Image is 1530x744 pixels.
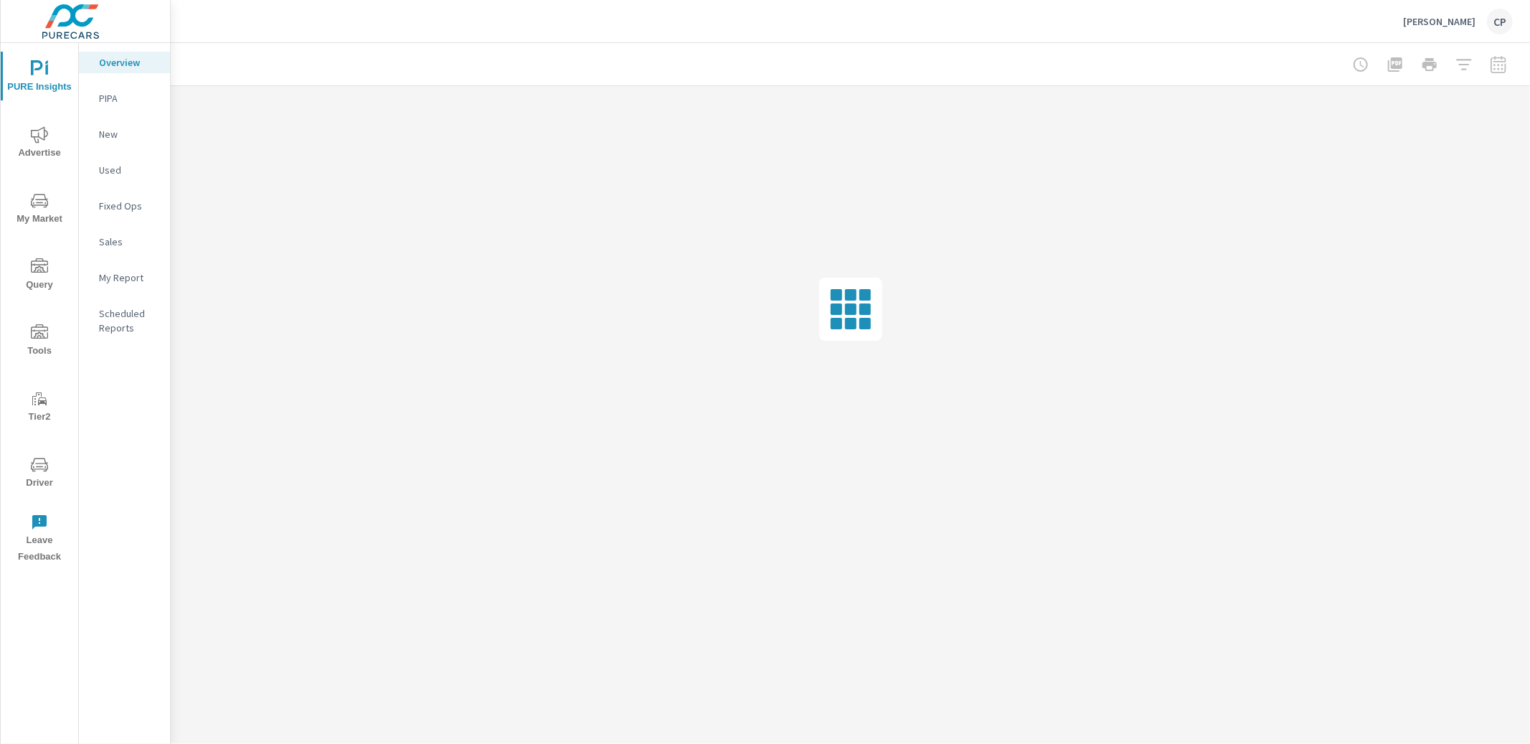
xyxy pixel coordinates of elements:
span: Leave Feedback [5,514,74,565]
p: New [99,127,159,141]
p: Overview [99,55,159,70]
p: [PERSON_NAME] [1403,15,1475,28]
div: Scheduled Reports [79,303,170,339]
p: My Report [99,270,159,285]
p: Fixed Ops [99,199,159,213]
div: CP [1487,9,1513,34]
span: Tier2 [5,390,74,425]
span: Query [5,258,74,293]
p: PIPA [99,91,159,105]
div: Sales [79,231,170,253]
p: Used [99,163,159,177]
span: PURE Insights [5,60,74,95]
div: My Report [79,267,170,288]
div: Used [79,159,170,181]
span: My Market [5,192,74,227]
span: Driver [5,456,74,491]
p: Scheduled Reports [99,306,159,335]
div: nav menu [1,43,78,571]
div: PIPA [79,88,170,109]
p: Sales [99,235,159,249]
div: Overview [79,52,170,73]
span: Advertise [5,126,74,161]
div: Fixed Ops [79,195,170,217]
div: New [79,123,170,145]
span: Tools [5,324,74,359]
